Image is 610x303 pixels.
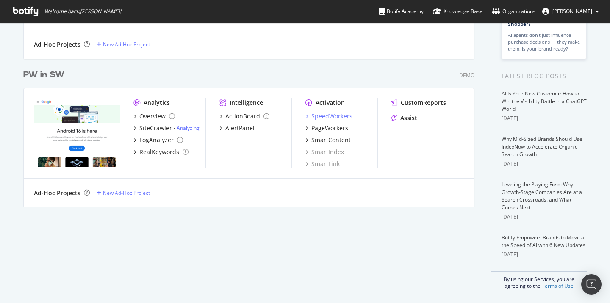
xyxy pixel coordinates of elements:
div: Demo [459,72,474,79]
a: RealKeywords [133,148,189,156]
img: PW in SW [34,98,120,167]
span: alexandre J [552,8,592,15]
div: New Ad-Hoc Project [103,189,150,196]
a: Assist [391,114,417,122]
div: - [174,124,200,132]
div: SiteCrawler [139,124,172,132]
div: Open Intercom Messenger [581,274,602,295]
div: PageWorkers [311,124,348,132]
div: Ad-Hoc Projects [34,189,80,197]
div: Intelligence [230,98,263,107]
a: PW in SW [23,69,68,81]
div: Botify Academy [379,7,424,16]
div: Analytics [144,98,170,107]
a: SmartLink [305,160,340,168]
a: CustomReports [391,98,446,107]
a: SmartIndex [305,148,344,156]
a: SpeedWorkers [305,112,352,121]
a: Leveling the Playing Field: Why Growth-Stage Companies Are at a Search Crossroads, and What Comes... [502,181,582,211]
div: SmartContent [311,136,351,144]
span: Welcome back, [PERSON_NAME] ! [44,8,121,15]
div: Knowledge Base [433,7,482,16]
a: LogAnalyzer [133,136,183,144]
div: [DATE] [502,213,587,221]
div: PW in SW [23,69,64,81]
a: PageWorkers [305,124,348,132]
a: Why Mid-Sized Brands Should Use IndexNow to Accelerate Organic Search Growth [502,135,582,158]
button: [PERSON_NAME] [535,5,606,18]
div: By using our Services, you are agreeing to the [491,271,587,289]
div: Ad-Hoc Projects [34,40,80,49]
div: RealKeywords [139,148,179,156]
a: SmartContent [305,136,351,144]
div: AI agents don’t just influence purchase decisions — they make them. Is your brand ready? [508,32,580,52]
a: New Ad-Hoc Project [97,41,150,48]
div: Latest Blog Posts [502,71,587,81]
div: [DATE] [502,251,587,258]
div: LogAnalyzer [139,136,174,144]
div: [DATE] [502,115,587,122]
div: SpeedWorkers [311,112,352,121]
a: New Ad-Hoc Project [97,189,150,196]
a: Botify Empowers Brands to Move at the Speed of AI with 6 New Updates [502,234,586,249]
a: AI Is Your New Customer: How to Win the Visibility Battle in a ChatGPT World [502,90,587,112]
a: Terms of Use [542,282,574,289]
div: Activation [316,98,345,107]
a: Overview [133,112,175,121]
div: Assist [400,114,417,122]
div: [DATE] [502,160,587,168]
div: CustomReports [401,98,446,107]
a: AlertPanel [219,124,255,132]
a: Analyzing [177,124,200,132]
a: SiteCrawler- Analyzing [133,124,200,132]
div: AlertPanel [225,124,255,132]
div: New Ad-Hoc Project [103,41,150,48]
a: What Happens When ChatGPT Is Your Holiday Shopper? [508,6,567,28]
div: ActionBoard [225,112,260,121]
div: Overview [139,112,166,121]
div: Organizations [492,7,535,16]
a: ActionBoard [219,112,269,121]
